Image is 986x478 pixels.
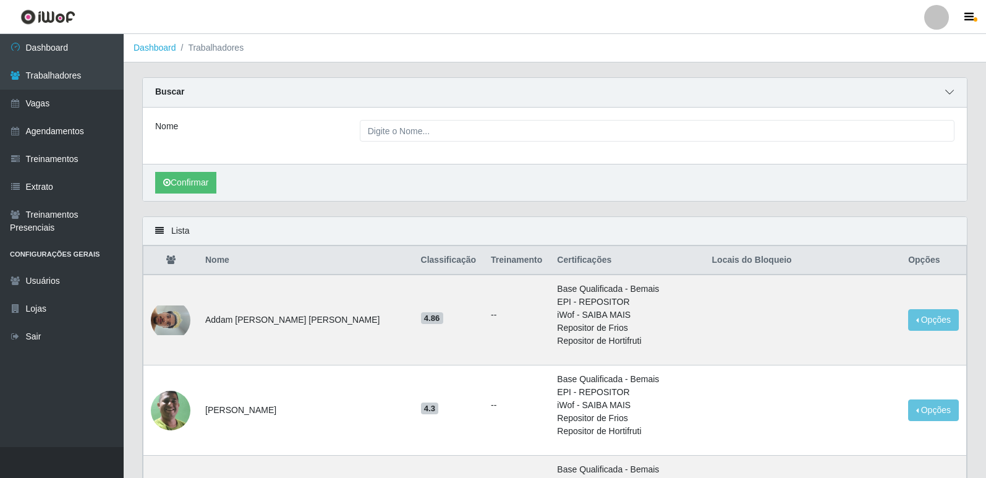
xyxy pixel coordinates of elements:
[705,246,901,275] th: Locais do Bloqueio
[20,9,75,25] img: CoreUI Logo
[124,34,986,62] nav: breadcrumb
[557,463,697,476] li: Base Qualificada - Bemais
[151,305,190,335] img: 1729631022128.jpeg
[908,399,959,421] button: Opções
[557,425,697,438] li: Repositor de Hortifruti
[491,309,542,322] ul: --
[155,120,178,133] label: Nome
[198,246,414,275] th: Nome
[557,386,697,399] li: EPI - REPOSITOR
[908,309,959,331] button: Opções
[176,41,244,54] li: Trabalhadores
[557,335,697,348] li: Repositor de Hortifruti
[414,246,484,275] th: Classificação
[901,246,966,275] th: Opções
[491,399,542,412] ul: --
[557,296,697,309] li: EPI - REPOSITOR
[134,43,176,53] a: Dashboard
[360,120,954,142] input: Digite o Nome...
[421,403,439,415] span: 4.3
[421,312,443,325] span: 4.86
[557,309,697,322] li: iWof - SAIBA MAIS
[151,366,190,454] img: 1722973845871.jpeg
[483,246,550,275] th: Treinamento
[557,322,697,335] li: Repositor de Frios
[198,275,414,365] td: Addam [PERSON_NAME] [PERSON_NAME]
[143,217,967,245] div: Lista
[557,373,697,386] li: Base Qualificada - Bemais
[155,172,216,194] button: Confirmar
[198,365,414,456] td: [PERSON_NAME]
[557,399,697,412] li: iWof - SAIBA MAIS
[557,412,697,425] li: Repositor de Frios
[550,246,704,275] th: Certificações
[557,283,697,296] li: Base Qualificada - Bemais
[155,87,184,96] strong: Buscar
